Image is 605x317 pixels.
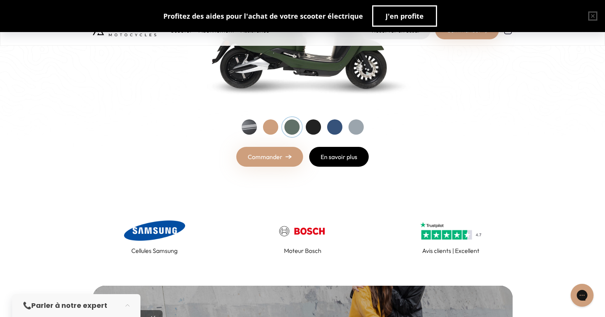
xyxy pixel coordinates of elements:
img: right-arrow.png [286,154,292,159]
a: Commander [236,147,303,167]
a: Cellules Samsung [93,219,216,255]
p: Cellules Samsung [131,246,177,255]
a: Moteur Bosch [241,219,365,255]
p: Moteur Bosch [284,246,321,255]
p: Avis clients | Excellent [422,246,479,255]
iframe: Gorgias live chat messenger [567,281,597,309]
a: En savoir plus [309,147,369,167]
a: Avis clients | Excellent [389,219,513,255]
